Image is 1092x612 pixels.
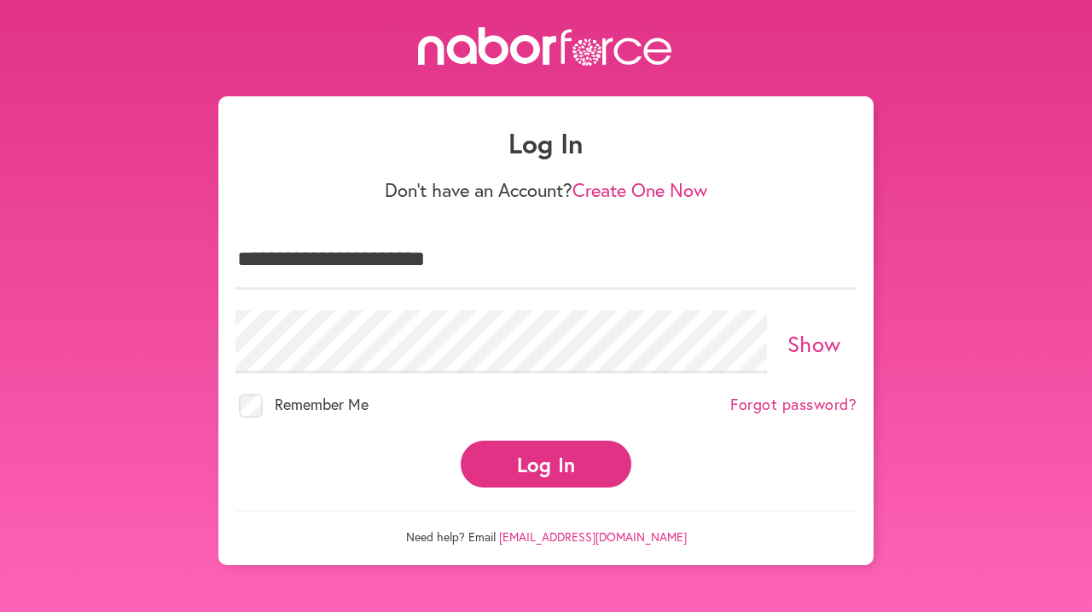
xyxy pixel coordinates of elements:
a: Create One Now [572,177,707,202]
h1: Log In [235,127,857,159]
a: Forgot password? [730,395,857,414]
a: Show [787,329,841,358]
span: Remember Me [275,394,369,414]
a: [EMAIL_ADDRESS][DOMAIN_NAME] [499,528,687,545]
button: Log In [461,441,631,488]
p: Need help? Email [235,511,857,545]
p: Don't have an Account? [235,179,857,201]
